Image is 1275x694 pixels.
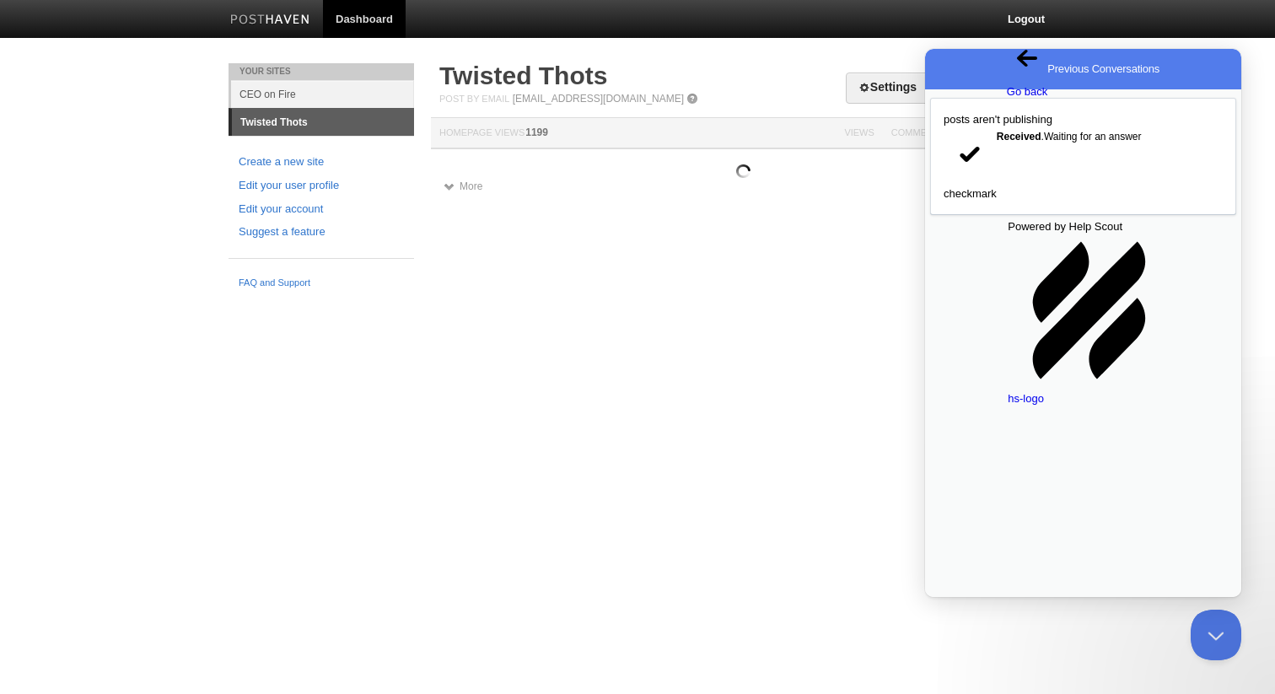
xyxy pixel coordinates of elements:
a: More [444,180,482,192]
a: posts aren't publishingReceived.Waiting for an answer [5,49,311,166]
span: checkmark [19,138,72,151]
a: FAQ and Support [239,276,404,291]
a: [EMAIL_ADDRESS][DOMAIN_NAME] [513,93,684,105]
span: . Waiting for an answer [72,82,217,94]
span: hs-logo [83,343,119,356]
span: Go back [82,36,122,49]
th: Views [836,118,882,149]
iframe: Help Scout Beacon - Close [1191,610,1241,660]
a: Powered by Help Scout [83,326,234,356]
section: Previous Conversations [5,49,311,166]
a: Suggest a feature [239,223,404,241]
span: hs-logo [83,326,234,356]
strong: Received [72,82,116,94]
th: Homepage Views [431,118,836,149]
th: Comments [883,118,954,149]
a: Edit your account [239,201,404,218]
iframe: Help Scout Beacon - Live Chat, Contact Form, and Knowledge Base [925,49,1241,597]
a: Twisted Thots [439,62,607,89]
span: 1199 [525,126,548,138]
li: Your Sites [229,63,414,80]
span: Previous Conversations [122,12,234,29]
span: Post by Email [439,94,509,104]
img: loading.gif [736,164,750,178]
a: Settings [846,73,929,104]
span: checkmark [19,121,72,151]
img: Posthaven-bar [230,14,310,27]
a: CEO on Fire [231,80,414,108]
span: Powered by Help Scout [83,171,197,184]
span: Go back [82,20,122,50]
a: Twisted Thots [232,109,414,136]
span: posts aren't publishing [19,64,127,77]
a: Create a new site [239,153,404,171]
a: Edit your user profile [239,177,404,195]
